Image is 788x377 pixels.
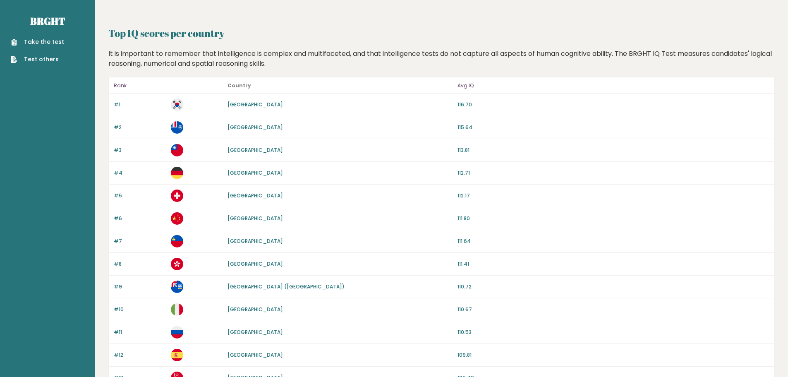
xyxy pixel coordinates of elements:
img: hk.svg [171,258,183,270]
a: [GEOGRAPHIC_DATA] ([GEOGRAPHIC_DATA]) [228,283,345,290]
p: 112.17 [457,192,769,199]
div: It is important to remember that intelligence is complex and multifaceted, and that intelligence ... [105,49,778,69]
a: [GEOGRAPHIC_DATA] [228,124,283,131]
p: 113.81 [457,146,769,154]
p: #5 [114,192,166,199]
p: 111.80 [457,215,769,222]
a: Brght [30,14,65,28]
p: Rank [114,81,166,91]
a: [GEOGRAPHIC_DATA] [228,306,283,313]
p: 112.71 [457,169,769,177]
p: #12 [114,351,166,359]
p: #8 [114,260,166,268]
p: #7 [114,238,166,245]
p: 110.67 [457,306,769,313]
img: es.svg [171,349,183,361]
p: 109.81 [457,351,769,359]
p: 110.72 [457,283,769,291]
img: tw.svg [171,144,183,156]
img: tf.svg [171,121,183,134]
p: #6 [114,215,166,222]
p: #1 [114,101,166,108]
p: 111.64 [457,238,769,245]
img: fk.svg [171,281,183,293]
p: 110.53 [457,329,769,336]
a: [GEOGRAPHIC_DATA] [228,260,283,267]
p: #3 [114,146,166,154]
p: Avg IQ [457,81,769,91]
p: #4 [114,169,166,177]
a: Test others [11,55,64,64]
a: [GEOGRAPHIC_DATA] [228,169,283,176]
a: [GEOGRAPHIC_DATA] [228,192,283,199]
b: Country [228,82,251,89]
img: kr.svg [171,98,183,111]
a: [GEOGRAPHIC_DATA] [228,215,283,222]
a: [GEOGRAPHIC_DATA] [228,146,283,154]
a: [GEOGRAPHIC_DATA] [228,101,283,108]
h2: Top IQ scores per country [108,26,775,41]
p: #2 [114,124,166,131]
a: [GEOGRAPHIC_DATA] [228,238,283,245]
img: ru.svg [171,326,183,339]
p: 116.70 [457,101,769,108]
p: #11 [114,329,166,336]
p: 115.64 [457,124,769,131]
img: li.svg [171,235,183,247]
img: it.svg [171,303,183,316]
a: [GEOGRAPHIC_DATA] [228,329,283,336]
p: 111.41 [457,260,769,268]
a: [GEOGRAPHIC_DATA] [228,351,283,358]
p: #9 [114,283,166,291]
a: Take the test [11,38,64,46]
p: #10 [114,306,166,313]
img: cn.svg [171,212,183,225]
img: ch.svg [171,190,183,202]
img: de.svg [171,167,183,179]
